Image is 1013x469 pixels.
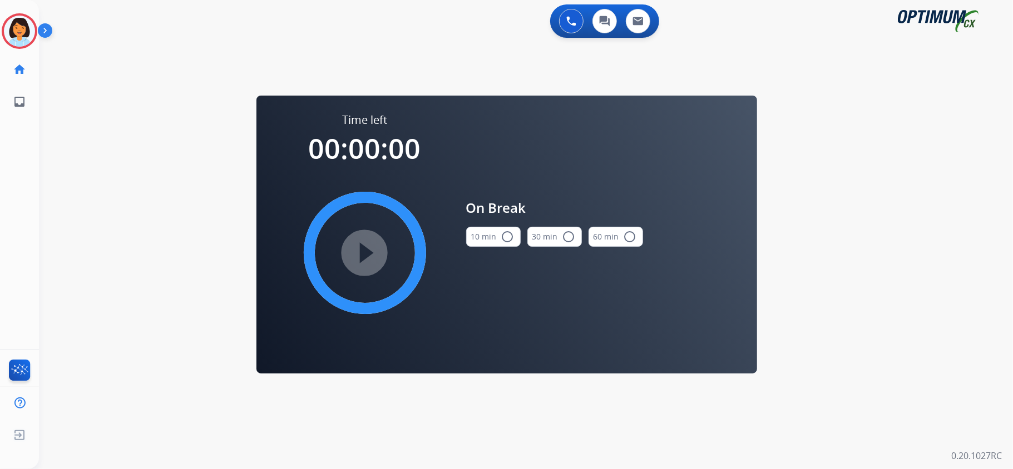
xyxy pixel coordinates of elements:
img: avatar [4,16,35,47]
p: 0.20.1027RC [951,449,1002,462]
button: 60 min [589,227,643,247]
mat-icon: inbox [13,95,26,108]
mat-icon: radio_button_unchecked [562,230,576,243]
mat-icon: home [13,63,26,76]
button: 10 min [466,227,521,247]
mat-icon: radio_button_unchecked [501,230,515,243]
mat-icon: radio_button_unchecked [624,230,637,243]
span: On Break [466,198,643,218]
span: 00:00:00 [309,129,421,167]
span: Time left [342,112,387,128]
button: 30 min [527,227,582,247]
